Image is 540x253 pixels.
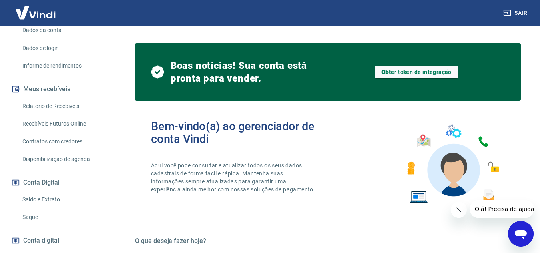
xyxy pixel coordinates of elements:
[19,191,110,208] a: Saldo e Extrato
[470,200,534,218] iframe: Mensagem da empresa
[19,98,110,114] a: Relatório de Recebíveis
[508,221,534,247] iframe: Botão para abrir a janela de mensagens
[19,133,110,150] a: Contratos com credores
[19,209,110,225] a: Saque
[19,22,110,38] a: Dados da conta
[151,161,317,193] p: Aqui você pode consultar e atualizar todos os seus dados cadastrais de forma fácil e rápida. Mant...
[10,174,110,191] button: Conta Digital
[19,151,110,167] a: Disponibilização de agenda
[451,202,467,218] iframe: Fechar mensagem
[375,66,458,78] a: Obter token de integração
[151,120,328,145] h2: Bem-vindo(a) ao gerenciador de conta Vindi
[23,235,59,246] span: Conta digital
[10,0,62,25] img: Vindi
[10,232,110,249] a: Conta digital
[135,237,521,245] h5: O que deseja fazer hoje?
[19,116,110,132] a: Recebíveis Futuros Online
[171,59,328,85] span: Boas notícias! Sua conta está pronta para vender.
[10,80,110,98] button: Meus recebíveis
[400,120,505,208] img: Imagem de um avatar masculino com diversos icones exemplificando as funcionalidades do gerenciado...
[19,58,110,74] a: Informe de rendimentos
[5,6,67,12] span: Olá! Precisa de ajuda?
[502,6,530,20] button: Sair
[19,40,110,56] a: Dados de login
